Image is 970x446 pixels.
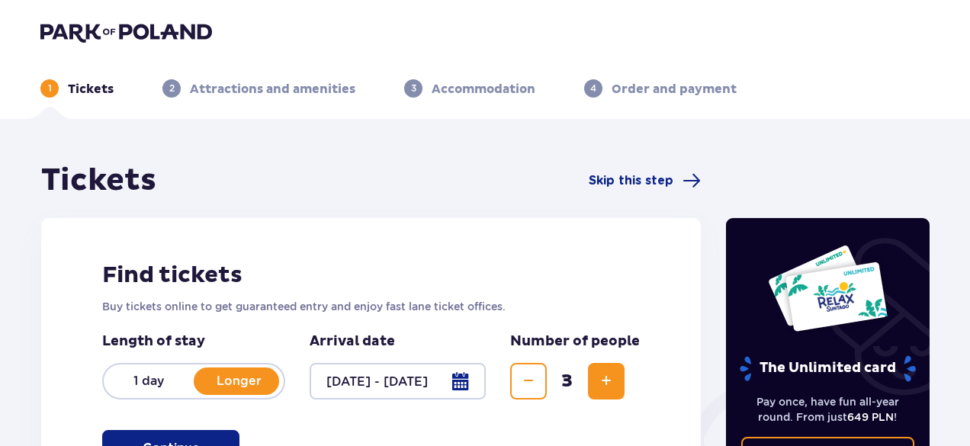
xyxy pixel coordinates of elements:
img: Two entry cards to Suntago with the word 'UNLIMITED RELAX', featuring a white background with tro... [767,244,888,332]
button: Increase [588,363,625,399]
p: Pay once, have fun all-year round. From just ! [741,394,915,425]
p: 1 [48,82,52,95]
p: Arrival date [310,332,395,351]
p: Longer [194,373,284,390]
p: Number of people [510,332,640,351]
h1: Tickets [41,162,156,200]
p: 4 [590,82,596,95]
div: 1Tickets [40,79,114,98]
span: 3 [550,370,585,393]
div: 3Accommodation [404,79,535,98]
p: Order and payment [612,81,737,98]
h2: Find tickets [102,261,640,290]
p: 3 [411,82,416,95]
p: Length of stay [102,332,285,351]
span: 649 PLN [847,411,894,423]
p: 2 [169,82,175,95]
span: Skip this step [589,172,673,189]
p: 1 day [104,373,194,390]
div: 4Order and payment [584,79,737,98]
p: Tickets [68,81,114,98]
p: Accommodation [432,81,535,98]
p: Attractions and amenities [190,81,355,98]
a: Skip this step [589,172,701,190]
p: Buy tickets online to get guaranteed entry and enjoy fast lane ticket offices. [102,299,640,314]
img: Park of Poland logo [40,21,212,43]
button: Decrease [510,363,547,399]
div: 2Attractions and amenities [162,79,355,98]
p: The Unlimited card [738,355,917,382]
